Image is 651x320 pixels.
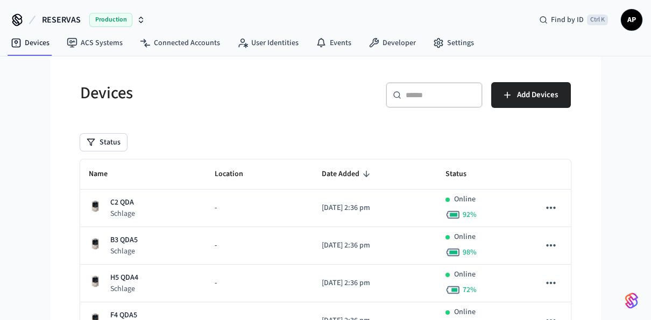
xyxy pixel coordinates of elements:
span: Add Devices [517,88,558,102]
span: Location [215,166,257,183]
img: SeamLogoGradient.69752ec5.svg [625,292,638,309]
a: Devices [2,33,58,53]
img: Schlage Sense Smart Deadbolt with Camelot Trim, Front [89,275,102,288]
span: RESERVAS [42,13,81,26]
p: Online [454,307,476,318]
span: - [215,202,217,214]
p: Schlage [110,208,135,219]
span: Find by ID [551,14,584,25]
p: [DATE] 2:36 pm [322,278,428,289]
p: [DATE] 2:36 pm [322,202,428,214]
span: Status [445,166,480,183]
img: Schlage Sense Smart Deadbolt with Camelot Trim, Front [89,200,102,213]
span: 98 % [463,247,477,258]
span: - [215,240,217,251]
button: AP [621,9,642,31]
p: B3 QDA5 [110,235,138,246]
a: Developer [360,33,424,53]
p: H5 QDA4 [110,272,138,283]
a: User Identities [229,33,307,53]
a: Events [307,33,360,53]
p: C2 QDA [110,197,135,208]
p: Schlage [110,246,138,257]
h5: Devices [80,82,319,104]
p: Schlage [110,283,138,294]
div: Find by IDCtrl K [530,10,617,30]
span: 92 % [463,209,477,220]
button: Status [80,134,127,151]
img: Schlage Sense Smart Deadbolt with Camelot Trim, Front [89,237,102,250]
span: Date Added [322,166,373,183]
a: Connected Accounts [131,33,229,53]
span: AP [622,10,641,30]
a: Settings [424,33,483,53]
span: Name [89,166,122,183]
span: Production [89,13,132,27]
p: [DATE] 2:36 pm [322,240,428,251]
span: - [215,278,217,289]
button: Add Devices [491,82,571,108]
p: Online [454,269,476,280]
span: Ctrl K [587,14,608,25]
a: ACS Systems [58,33,131,53]
p: Online [454,194,476,205]
p: Online [454,231,476,243]
span: 72 % [463,285,477,295]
